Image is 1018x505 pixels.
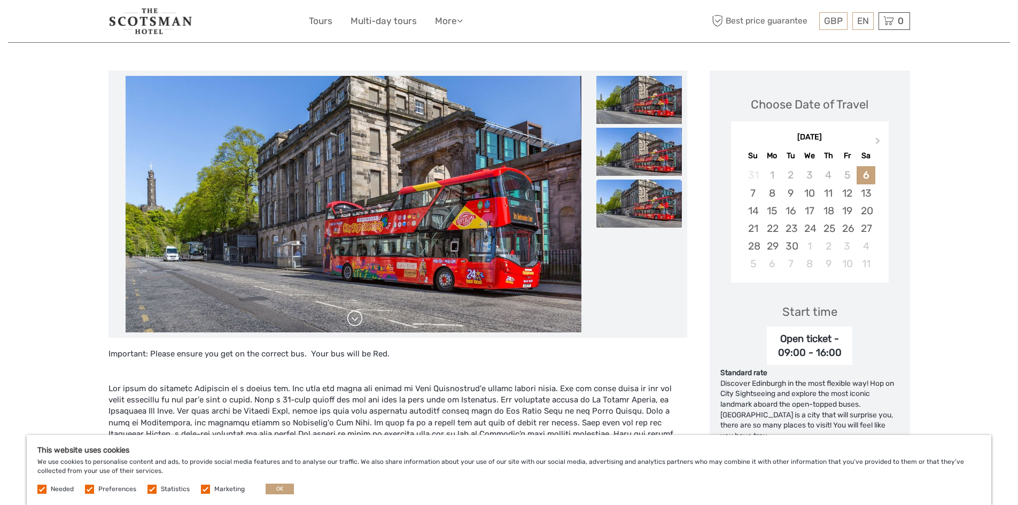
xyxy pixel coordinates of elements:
[819,166,838,184] div: Not available Thursday, September 4th, 2025
[98,485,136,494] label: Preferences
[838,149,857,163] div: Fr
[819,255,838,273] div: Choose Thursday, October 9th, 2025
[763,202,781,220] div: Choose Monday, September 15th, 2025
[720,378,899,441] div: Discover Edinburgh in the most flexible way! Hop on City Sightseeing and explore the most iconic ...
[838,184,857,202] div: Choose Friday, September 12th, 2025
[781,237,800,255] div: Choose Tuesday, September 30th, 2025
[37,446,981,455] h5: This website uses cookies
[857,166,875,184] div: Choose Saturday, September 6th, 2025
[108,8,193,34] img: 681-f48ba2bd-dfbf-4b64-890c-b5e5c75d9d66_logo_small.jpg
[767,327,852,366] div: Open ticket - 09:00 - 16:00
[731,132,889,143] div: [DATE]
[819,149,838,163] div: Th
[734,166,885,273] div: month 2025-09
[744,220,763,237] div: Choose Sunday, September 21st, 2025
[744,202,763,220] div: Choose Sunday, September 14th, 2025
[857,184,875,202] div: Choose Saturday, September 13th, 2025
[744,149,763,163] div: Su
[838,166,857,184] div: Not available Friday, September 5th, 2025
[800,149,819,163] div: We
[781,220,800,237] div: Choose Tuesday, September 23rd, 2025
[266,484,294,494] button: OK
[744,255,763,273] div: Choose Sunday, October 5th, 2025
[857,202,875,220] div: Choose Saturday, September 20th, 2025
[781,184,800,202] div: Choose Tuesday, September 9th, 2025
[214,485,245,494] label: Marketing
[435,13,463,29] a: More
[819,220,838,237] div: Choose Thursday, September 25th, 2025
[896,15,905,26] span: 0
[763,184,781,202] div: Choose Monday, September 8th, 2025
[763,255,781,273] div: Choose Monday, October 6th, 2025
[819,202,838,220] div: Choose Thursday, September 18th, 2025
[763,237,781,255] div: Choose Monday, September 29th, 2025
[781,255,800,273] div: Choose Tuesday, October 7th, 2025
[857,237,875,255] div: Choose Saturday, October 4th, 2025
[710,12,817,30] span: Best price guarantee
[800,255,819,273] div: Choose Wednesday, October 8th, 2025
[596,128,682,176] img: fd586b8b20074986aef85d5ba9f98205_slider_thumbnail.jpg
[819,184,838,202] div: Choose Thursday, September 11th, 2025
[857,220,875,237] div: Choose Saturday, September 27th, 2025
[720,368,899,378] div: Standard rate
[744,166,763,184] div: Not available Sunday, August 31st, 2025
[800,202,819,220] div: Choose Wednesday, September 17th, 2025
[596,76,682,124] img: 13454dc454ad4814b3a57c29d6303ea8_slider_thumbnail.jpeg
[161,485,190,494] label: Statistics
[852,12,874,30] div: EN
[800,184,819,202] div: Choose Wednesday, September 10th, 2025
[782,304,837,320] div: Start time
[751,96,868,113] div: Choose Date of Travel
[838,202,857,220] div: Choose Friday, September 19th, 2025
[838,255,857,273] div: Choose Friday, October 10th, 2025
[596,180,682,228] img: 2adef5c8f8e14879abc3fcbc60169b73_slider_thumbnail.jpeg
[824,15,843,26] span: GBP
[819,237,838,255] div: Choose Thursday, October 2nd, 2025
[309,13,332,29] a: Tours
[763,166,781,184] div: Not available Monday, September 1st, 2025
[126,76,581,332] img: 2adef5c8f8e14879abc3fcbc60169b73_main_slider.jpeg
[781,149,800,163] div: Tu
[763,220,781,237] div: Choose Monday, September 22nd, 2025
[838,237,857,255] div: Choose Friday, October 3rd, 2025
[781,202,800,220] div: Choose Tuesday, September 16th, 2025
[871,135,888,152] button: Next Month
[123,17,136,29] button: Open LiveChat chat widget
[744,184,763,202] div: Choose Sunday, September 7th, 2025
[800,237,819,255] div: Choose Wednesday, October 1st, 2025
[15,19,121,27] p: We're away right now. Please check back later!
[781,166,800,184] div: Not available Tuesday, September 2nd, 2025
[51,485,74,494] label: Needed
[744,237,763,255] div: Choose Sunday, September 28th, 2025
[800,220,819,237] div: Choose Wednesday, September 24th, 2025
[27,435,991,505] div: We use cookies to personalise content and ads, to provide social media features and to analyse ou...
[838,220,857,237] div: Choose Friday, September 26th, 2025
[857,255,875,273] div: Choose Saturday, October 11th, 2025
[857,149,875,163] div: Sa
[763,149,781,163] div: Mo
[351,13,417,29] a: Multi-day tours
[108,348,687,360] div: Important: Please ensure you get on the correct bus. Your bus will be Red.
[800,166,819,184] div: Not available Wednesday, September 3rd, 2025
